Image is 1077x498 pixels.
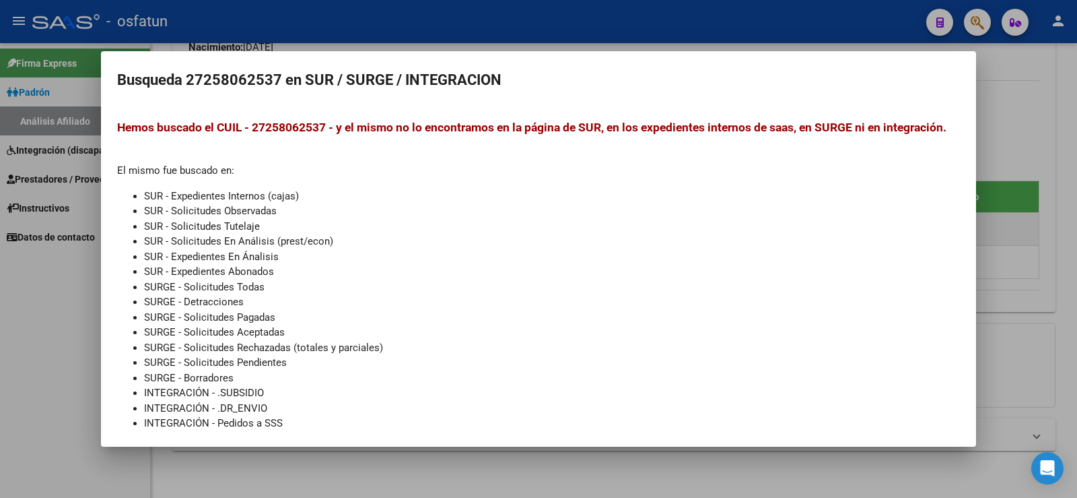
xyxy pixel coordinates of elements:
li: SURGE - Solicitudes Aceptadas [144,325,960,340]
div: Open Intercom Messenger [1031,452,1064,485]
h2: Busqueda 27258062537 en SUR / SURGE / INTEGRACION [117,67,960,93]
li: SUR - Solicitudes Observadas [144,204,960,219]
li: INTEGRACIÓN - .SUBSIDIO [144,385,960,401]
li: SURGE - Borradores [144,371,960,386]
li: SUR - Solicitudes En Análisis (prest/econ) [144,234,960,249]
li: SUR - Solicitudes Tutelaje [144,219,960,235]
li: SURGE - Solicitudes Todas [144,280,960,295]
li: SUR - Expedientes Abonados [144,264,960,280]
li: SURGE - Solicitudes Rechazadas (totales y parciales) [144,340,960,356]
span: Hemos buscado el CUIL - 27258062537 - y el mismo no lo encontramos en la página de SUR, en los ex... [117,121,946,134]
li: INTEGRACIÓN - .DR_ENVIO [144,401,960,416]
li: SUR - Expedientes En Ánalisis [144,249,960,265]
li: SURGE - Solicitudes Pagadas [144,310,960,325]
div: El mismo fue buscado en: [117,119,960,431]
li: INTEGRACIÓN - Pedidos a SSS [144,416,960,431]
li: SURGE - Detracciones [144,294,960,310]
li: SUR - Expedientes Internos (cajas) [144,189,960,204]
li: SURGE - Solicitudes Pendientes [144,355,960,371]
